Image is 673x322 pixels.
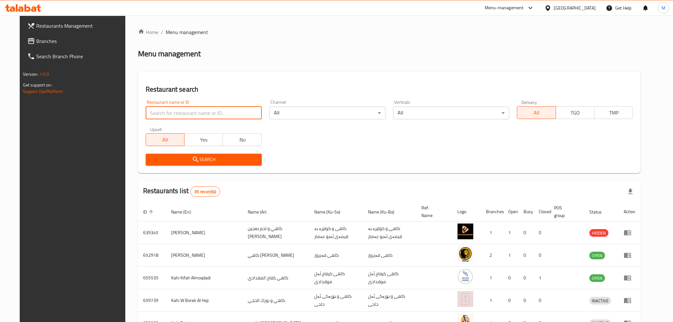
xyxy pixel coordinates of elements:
span: Search Branch Phone [36,52,127,60]
span: All [520,108,553,117]
td: كاهي كفاح المقدادي [243,267,309,289]
a: Home [138,28,158,36]
span: 35 record(s) [191,189,220,195]
td: 1 [503,221,518,244]
span: No [225,135,259,144]
nav: breadcrumb [138,28,641,36]
label: Upsell [150,127,162,131]
button: All [517,106,556,119]
td: کاهی و بۆرەکی ئەل حاجی [363,289,417,312]
div: Total records count [190,186,220,197]
button: TMP [594,106,633,119]
span: M [662,4,665,11]
div: Menu-management [485,4,524,12]
h2: Restaurants list [143,186,220,197]
td: کاهی کیفاح ئەل موقدادی [363,267,417,289]
td: كاهي [PERSON_NAME] [243,244,309,267]
td: 0 [503,267,518,289]
a: Support.OpsPlatform [23,87,63,95]
td: 2 [481,244,503,267]
td: کاهی فەیروز [309,244,363,267]
span: Search [151,156,257,164]
td: Kahi Kifah Almoqdadi [166,267,243,289]
th: Branches [481,202,503,221]
span: Status [589,208,610,216]
h2: Restaurant search [146,85,633,94]
td: Kahi W Borek Al Haji [166,289,243,312]
td: 1 [481,289,503,312]
div: Export file [623,184,638,199]
td: کاهی کیفاح ئەل موقدادی [309,267,363,289]
td: كاهي و لحم بعجين [PERSON_NAME] [243,221,309,244]
td: 0 [518,267,534,289]
img: Kahi W Lahmajin Abu Amar [457,223,473,239]
span: HIDDEN [589,229,608,237]
span: Name (Ku-So) [314,208,349,216]
span: ID [143,208,155,216]
span: INACTIVE [589,297,611,304]
img: Kahi W Borek Al Haji [457,291,473,307]
div: Menu [624,274,635,282]
li: / [161,28,163,36]
span: Name (Ar) [248,208,275,216]
button: Yes [184,133,223,146]
td: کاهی و کولێرە بە قیمەی ئەبو عەمار [309,221,363,244]
span: TGO [559,108,592,117]
div: All [269,107,385,119]
td: کاهی و بۆرەکی ئەل حاجی [309,289,363,312]
td: 1 [481,267,503,289]
span: Branches [36,37,127,45]
span: OPEN [589,275,605,282]
td: 0 [518,244,534,267]
span: POS group [554,204,577,219]
button: No [223,133,261,146]
td: [PERSON_NAME] [166,244,243,267]
td: 1 [481,221,503,244]
td: 0 [518,289,534,312]
span: Name (En) [171,208,199,216]
td: 659739 [138,289,166,312]
div: Menu [624,297,635,304]
div: Menu [624,251,635,259]
th: Open [503,202,518,221]
button: TGO [556,106,594,119]
img: Kahi Fayrouz [457,246,473,262]
img: Kahi Kifah Almoqdadi [457,269,473,284]
td: [PERSON_NAME] [166,221,243,244]
th: Action [619,202,641,221]
span: OPEN [589,252,605,259]
button: All [146,133,184,146]
span: Get support on: [23,81,52,89]
td: 655535 [138,267,166,289]
span: Name (Ku-Ba) [368,208,403,216]
td: 0 [534,289,549,312]
td: 0 [534,244,549,267]
td: 0 [534,221,549,244]
td: كاهي و بورك الحجي [243,289,309,312]
th: Closed [534,202,549,221]
td: 639345 [138,221,166,244]
td: 0 [518,221,534,244]
span: All [149,135,182,144]
h2: Menu management [138,49,201,59]
div: All [393,107,509,119]
span: Version: [23,70,38,78]
span: Restaurants Management [36,22,127,30]
td: کاهی فەیروز [363,244,417,267]
td: 652918 [138,244,166,267]
div: [GEOGRAPHIC_DATA] [554,4,596,11]
a: Restaurants Management [22,18,132,33]
div: Menu [624,229,635,236]
span: Yes [187,135,220,144]
th: Logo [452,202,481,221]
span: Menu management [166,28,208,36]
td: 0 [503,289,518,312]
div: OPEN [589,274,605,282]
th: Busy [518,202,534,221]
button: Search [146,154,262,165]
span: 1.0.0 [39,70,49,78]
span: Ref. Name [421,204,445,219]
